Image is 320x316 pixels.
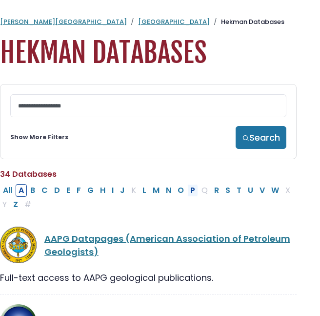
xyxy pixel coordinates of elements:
[150,184,162,197] button: Filter Results M
[175,184,187,197] button: Filter Results O
[234,184,244,197] button: Filter Results T
[63,184,73,197] button: Filter Results E
[140,184,149,197] button: Filter Results L
[268,184,282,197] button: Filter Results W
[10,94,286,117] input: Search database by title or keyword
[84,184,97,197] button: Filter Results G
[16,184,27,197] button: Filter Results A
[44,232,290,258] a: AAPG Datapages (American Association of Petroleum Geologists)
[39,184,51,197] button: Filter Results C
[138,17,210,26] a: [GEOGRAPHIC_DATA]
[245,184,256,197] button: Filter Results U
[10,133,68,142] a: Show More Filters
[109,184,117,197] button: Filter Results I
[222,184,233,197] button: Filter Results S
[97,184,108,197] button: Filter Results H
[117,184,128,197] button: Filter Results J
[211,184,222,197] button: Filter Results R
[74,184,84,197] button: Filter Results F
[51,184,63,197] button: Filter Results D
[257,184,268,197] button: Filter Results V
[27,184,38,197] button: Filter Results B
[163,184,174,197] button: Filter Results N
[210,17,284,27] li: Hekman Databases
[10,198,21,211] button: Filter Results Z
[236,126,286,149] button: Search
[187,184,198,197] button: Filter Results P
